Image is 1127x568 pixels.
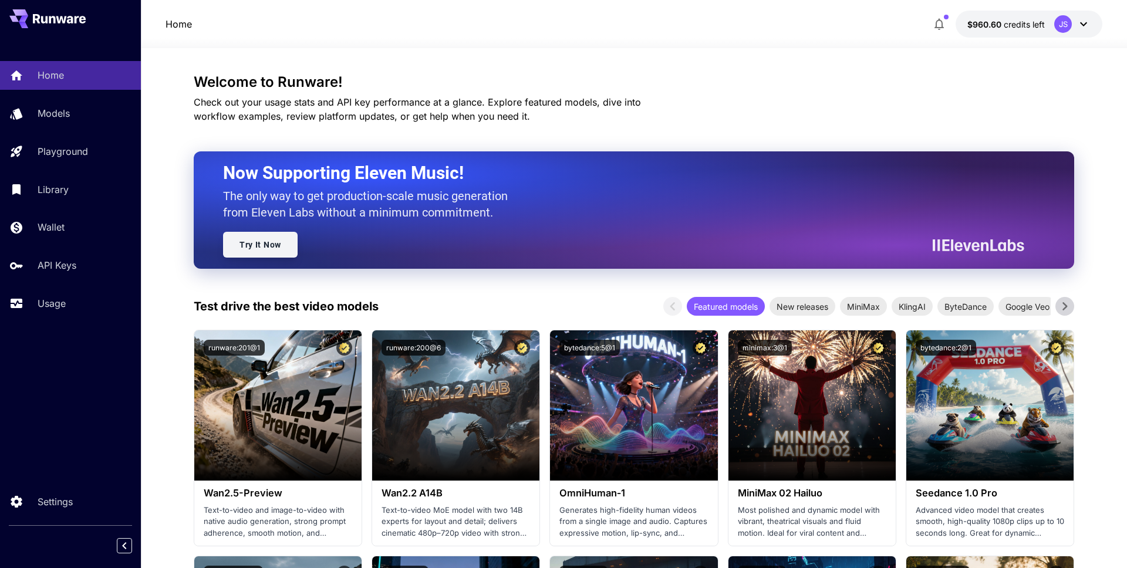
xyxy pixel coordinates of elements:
h3: Wan2.5-Preview [204,488,352,499]
span: New releases [770,300,835,313]
div: Featured models [687,297,765,316]
img: alt [372,330,539,481]
div: MiniMax [840,297,887,316]
div: KlingAI [892,297,933,316]
button: bytedance:5@1 [559,340,620,356]
span: $960.60 [967,19,1004,29]
p: Library [38,182,69,197]
button: runware:201@1 [204,340,265,356]
button: bytedance:2@1 [916,340,976,356]
span: KlingAI [892,300,933,313]
img: alt [550,330,717,481]
p: Models [38,106,70,120]
button: Certified Model – Vetted for best performance and includes a commercial license. [693,340,708,356]
h3: OmniHuman‑1 [559,488,708,499]
span: Featured models [687,300,765,313]
p: Settings [38,495,73,509]
p: Usage [38,296,66,310]
p: Playground [38,144,88,158]
span: MiniMax [840,300,887,313]
div: Google Veo [998,297,1057,316]
img: alt [728,330,896,481]
p: API Keys [38,258,76,272]
a: Try It Now [223,232,298,258]
span: ByteDance [937,300,994,313]
div: ByteDance [937,297,994,316]
span: Check out your usage stats and API key performance at a glance. Explore featured models, dive int... [194,96,641,122]
button: runware:200@6 [382,340,446,356]
h3: Welcome to Runware! [194,74,1074,90]
h3: Seedance 1.0 Pro [916,488,1064,499]
p: Generates high-fidelity human videos from a single image and audio. Captures expressive motion, l... [559,505,708,539]
p: The only way to get production-scale music generation from Eleven Labs without a minimum commitment. [223,188,517,221]
p: Most polished and dynamic model with vibrant, theatrical visuals and fluid motion. Ideal for vira... [738,505,886,539]
h3: MiniMax 02 Hailuo [738,488,886,499]
div: New releases [770,297,835,316]
div: $960.60189 [967,18,1045,31]
button: Certified Model – Vetted for best performance and includes a commercial license. [514,340,530,356]
p: Home [38,68,64,82]
a: Home [166,17,192,31]
h2: Now Supporting Eleven Music! [223,162,1015,184]
img: alt [194,330,362,481]
span: credits left [1004,19,1045,29]
button: $960.60189JS [956,11,1102,38]
span: Google Veo [998,300,1057,313]
p: Advanced video model that creates smooth, high-quality 1080p clips up to 10 seconds long. Great f... [916,505,1064,539]
h3: Wan2.2 A14B [382,488,530,499]
button: minimax:3@1 [738,340,792,356]
p: Wallet [38,220,65,234]
p: Test drive the best video models [194,297,379,315]
p: Text-to-video and image-to-video with native audio generation, strong prompt adherence, smooth mo... [204,505,352,539]
button: Collapse sidebar [117,538,132,553]
nav: breadcrumb [166,17,192,31]
div: JS [1054,15,1072,33]
img: alt [906,330,1074,481]
div: Collapse sidebar [126,535,141,556]
p: Text-to-video MoE model with two 14B experts for layout and detail; delivers cinematic 480p–720p ... [382,505,530,539]
button: Certified Model – Vetted for best performance and includes a commercial license. [1048,340,1064,356]
button: Certified Model – Vetted for best performance and includes a commercial license. [870,340,886,356]
button: Certified Model – Vetted for best performance and includes a commercial license. [336,340,352,356]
